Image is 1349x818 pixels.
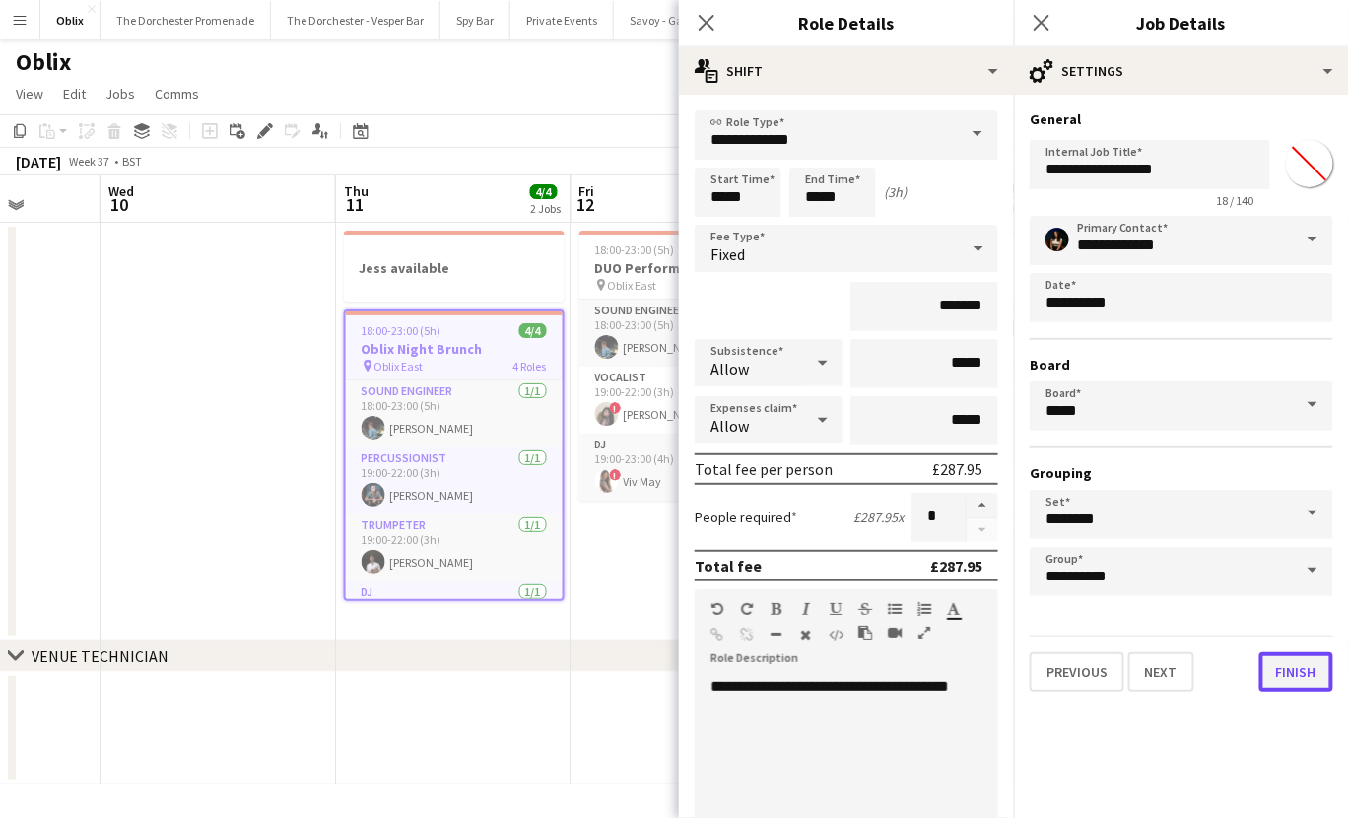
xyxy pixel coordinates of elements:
[8,81,51,106] a: View
[346,581,563,648] app-card-role: DJ1/119:00-23:00 (4h)
[799,601,813,617] button: Italic
[105,85,135,102] span: Jobs
[947,601,961,617] button: Text Color
[799,627,813,643] button: Clear Formatting
[16,85,43,102] span: View
[344,182,369,200] span: Thu
[710,416,749,436] span: Allow
[55,81,94,106] a: Edit
[32,647,169,666] div: VENUE TECHNICIAN
[576,193,595,216] span: 12
[374,359,424,374] span: Oblix East
[1259,652,1333,692] button: Finish
[858,625,872,641] button: Paste as plain text
[829,601,843,617] button: Underline
[967,493,998,518] button: Increase
[608,278,657,293] span: Oblix East
[930,556,982,576] div: £287.95
[1014,47,1349,95] div: Settings
[65,154,114,169] span: Week 37
[579,231,800,501] app-job-card: 18:00-23:00 (5h)3/3DUO Performance Oblix East3 RolesSound Engineer1/118:00-23:00 (5h)[PERSON_NAME...
[679,10,1014,35] h3: Role Details
[932,459,982,479] div: £287.95
[40,1,101,39] button: Oblix
[530,184,558,199] span: 4/4
[1014,10,1349,35] h3: Job Details
[884,183,907,201] div: (3h)
[271,1,440,39] button: The Dorchester - Vesper Bar
[341,193,369,216] span: 11
[63,85,86,102] span: Edit
[679,47,1014,95] div: Shift
[344,309,565,601] app-job-card: 18:00-23:00 (5h)4/4Oblix Night Brunch Oblix East4 RolesSound Engineer1/118:00-23:00 (5h)[PERSON_N...
[710,601,724,617] button: Undo
[740,601,754,617] button: Redo
[610,469,622,481] span: !
[888,601,902,617] button: Unordered List
[105,193,134,216] span: 10
[1128,652,1194,692] button: Next
[147,81,207,106] a: Comms
[513,359,547,374] span: 4 Roles
[1030,356,1333,374] h3: Board
[579,259,800,277] h3: DUO Performance
[16,47,71,77] h1: Oblix
[695,556,762,576] div: Total fee
[579,300,800,367] app-card-role: Sound Engineer1/118:00-23:00 (5h)[PERSON_NAME]
[770,601,783,617] button: Bold
[440,1,510,39] button: Spy Bar
[888,625,902,641] button: Insert video
[858,601,872,617] button: Strikethrough
[122,154,142,169] div: BST
[710,244,745,264] span: Fixed
[1201,193,1270,208] span: 18 / 140
[595,242,675,257] span: 18:00-23:00 (5h)
[362,323,441,338] span: 18:00-23:00 (5h)
[770,627,783,643] button: Horizontal Line
[16,152,61,171] div: [DATE]
[1030,110,1333,128] h3: General
[829,627,843,643] button: HTML Code
[101,1,271,39] button: The Dorchester Promenade
[710,359,749,378] span: Allow
[519,323,547,338] span: 4/4
[531,201,562,216] div: 2 Jobs
[510,1,614,39] button: Private Events
[346,514,563,581] app-card-role: Trumpeter1/119:00-22:00 (3h)[PERSON_NAME]
[579,182,595,200] span: Fri
[155,85,199,102] span: Comms
[695,509,797,526] label: People required
[1030,464,1333,482] h3: Grouping
[579,367,800,434] app-card-role: Vocalist1/119:00-22:00 (3h)![PERSON_NAME]
[695,459,833,479] div: Total fee per person
[853,509,904,526] div: £287.95 x
[98,81,143,106] a: Jobs
[579,434,800,501] app-card-role: DJ1/119:00-23:00 (4h)!Viv May
[346,340,563,358] h3: Oblix Night Brunch
[1030,652,1124,692] button: Previous
[917,601,931,617] button: Ordered List
[344,259,565,277] h3: Jess available
[344,231,565,302] app-job-card: Jess available
[614,1,721,39] button: Savoy - Gallery
[610,402,622,414] span: !
[346,447,563,514] app-card-role: Percussionist1/119:00-22:00 (3h)[PERSON_NAME]
[346,380,563,447] app-card-role: Sound Engineer1/118:00-23:00 (5h)[PERSON_NAME]
[108,182,134,200] span: Wed
[917,625,931,641] button: Fullscreen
